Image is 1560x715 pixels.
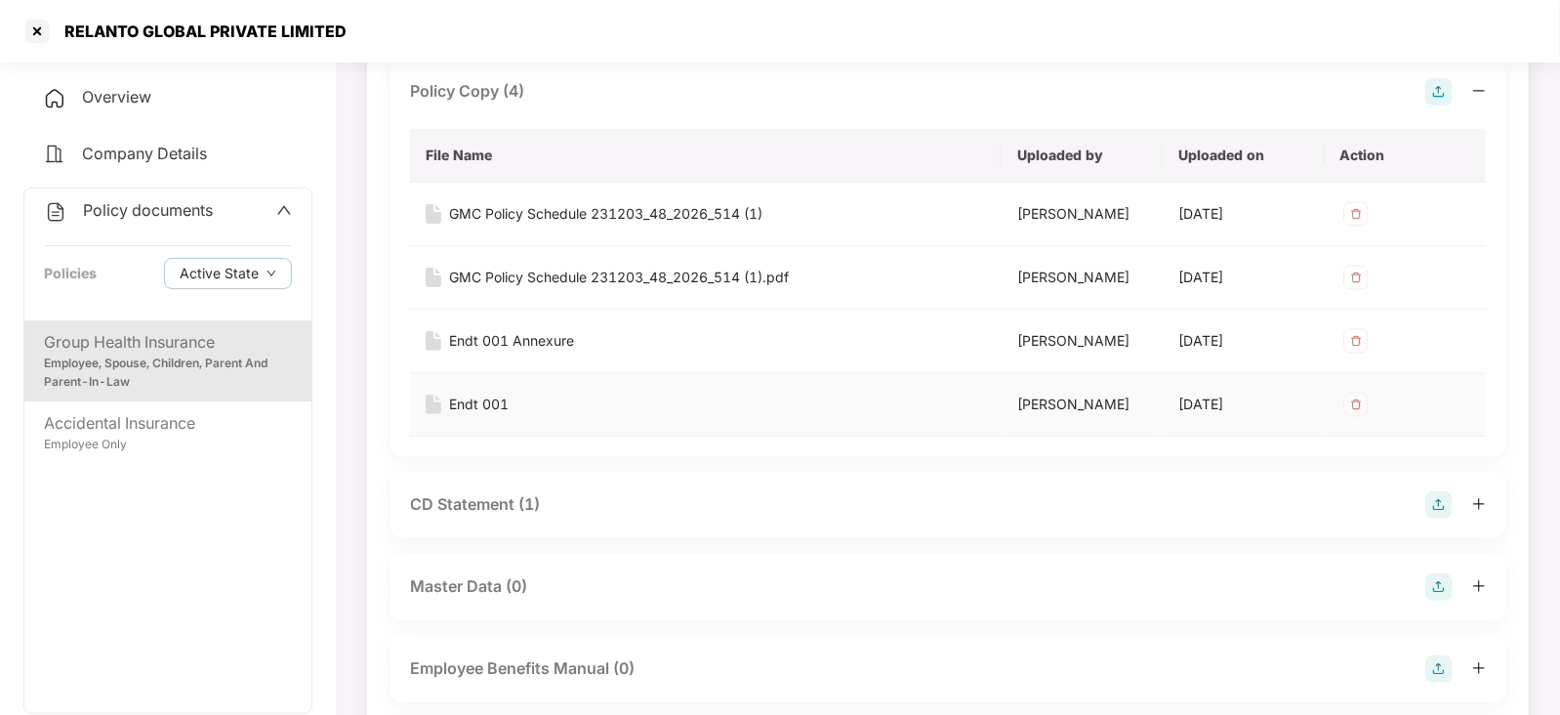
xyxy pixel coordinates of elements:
[83,200,213,220] span: Policy documents
[1472,661,1486,675] span: plus
[410,492,540,517] div: CD Statement (1)
[1002,129,1163,183] th: Uploaded by
[1178,330,1308,352] div: [DATE]
[449,203,762,225] div: GMC Policy Schedule 231203_48_2026_514 (1)
[426,204,441,224] img: svg+xml;base64,PHN2ZyB4bWxucz0iaHR0cDovL3d3dy53My5vcmcvMjAwMC9zdmciIHdpZHRoPSIxNiIgaGVpZ2h0PSIyMC...
[449,394,509,415] div: Endt 001
[1425,573,1453,601] img: svg+xml;base64,PHN2ZyB4bWxucz0iaHR0cDovL3d3dy53My5vcmcvMjAwMC9zdmciIHdpZHRoPSIyOCIgaGVpZ2h0PSIyOC...
[44,355,292,392] div: Employee, Spouse, Children, Parent And Parent-In-Law
[44,330,292,355] div: Group Health Insurance
[410,656,635,681] div: Employee Benefits Manual (0)
[410,79,524,104] div: Policy Copy (4)
[53,21,347,41] div: RELANTO GLOBAL PRIVATE LIMITED
[1017,203,1147,225] div: [PERSON_NAME]
[43,143,66,166] img: svg+xml;base64,PHN2ZyB4bWxucz0iaHR0cDovL3d3dy53My5vcmcvMjAwMC9zdmciIHdpZHRoPSIyNCIgaGVpZ2h0PSIyNC...
[1340,262,1372,293] img: svg+xml;base64,PHN2ZyB4bWxucz0iaHR0cDovL3d3dy53My5vcmcvMjAwMC9zdmciIHdpZHRoPSIzMiIgaGVpZ2h0PSIzMi...
[1340,325,1372,357] img: svg+xml;base64,PHN2ZyB4bWxucz0iaHR0cDovL3d3dy53My5vcmcvMjAwMC9zdmciIHdpZHRoPSIzMiIgaGVpZ2h0PSIzMi...
[276,202,292,218] span: up
[1425,78,1453,105] img: svg+xml;base64,PHN2ZyB4bWxucz0iaHR0cDovL3d3dy53My5vcmcvMjAwMC9zdmciIHdpZHRoPSIyOCIgaGVpZ2h0PSIyOC...
[44,200,67,224] img: svg+xml;base64,PHN2ZyB4bWxucz0iaHR0cDovL3d3dy53My5vcmcvMjAwMC9zdmciIHdpZHRoPSIyNCIgaGVpZ2h0PSIyNC...
[82,87,151,106] span: Overview
[1178,203,1308,225] div: [DATE]
[267,269,276,279] span: down
[1340,389,1372,420] img: svg+xml;base64,PHN2ZyB4bWxucz0iaHR0cDovL3d3dy53My5vcmcvMjAwMC9zdmciIHdpZHRoPSIzMiIgaGVpZ2h0PSIzMi...
[1163,129,1324,183] th: Uploaded on
[44,436,292,454] div: Employee Only
[180,263,259,284] span: Active State
[426,268,441,287] img: svg+xml;base64,PHN2ZyB4bWxucz0iaHR0cDovL3d3dy53My5vcmcvMjAwMC9zdmciIHdpZHRoPSIxNiIgaGVpZ2h0PSIyMC...
[1017,330,1147,352] div: [PERSON_NAME]
[1325,129,1486,183] th: Action
[1178,267,1308,288] div: [DATE]
[449,267,789,288] div: GMC Policy Schedule 231203_48_2026_514 (1).pdf
[1017,394,1147,415] div: [PERSON_NAME]
[44,263,97,284] div: Policies
[82,144,207,163] span: Company Details
[1425,655,1453,683] img: svg+xml;base64,PHN2ZyB4bWxucz0iaHR0cDovL3d3dy53My5vcmcvMjAwMC9zdmciIHdpZHRoPSIyOCIgaGVpZ2h0PSIyOC...
[1178,394,1308,415] div: [DATE]
[449,330,574,352] div: Endt 001 Annexure
[1472,84,1486,98] span: minus
[410,574,527,599] div: Master Data (0)
[1472,579,1486,593] span: plus
[1425,491,1453,519] img: svg+xml;base64,PHN2ZyB4bWxucz0iaHR0cDovL3d3dy53My5vcmcvMjAwMC9zdmciIHdpZHRoPSIyOCIgaGVpZ2h0PSIyOC...
[1472,497,1486,511] span: plus
[410,129,1002,183] th: File Name
[1017,267,1147,288] div: [PERSON_NAME]
[43,87,66,110] img: svg+xml;base64,PHN2ZyB4bWxucz0iaHR0cDovL3d3dy53My5vcmcvMjAwMC9zdmciIHdpZHRoPSIyNCIgaGVpZ2h0PSIyNC...
[426,395,441,414] img: svg+xml;base64,PHN2ZyB4bWxucz0iaHR0cDovL3d3dy53My5vcmcvMjAwMC9zdmciIHdpZHRoPSIxNiIgaGVpZ2h0PSIyMC...
[426,331,441,351] img: svg+xml;base64,PHN2ZyB4bWxucz0iaHR0cDovL3d3dy53My5vcmcvMjAwMC9zdmciIHdpZHRoPSIxNiIgaGVpZ2h0PSIyMC...
[44,411,292,436] div: Accidental Insurance
[1340,198,1372,230] img: svg+xml;base64,PHN2ZyB4bWxucz0iaHR0cDovL3d3dy53My5vcmcvMjAwMC9zdmciIHdpZHRoPSIzMiIgaGVpZ2h0PSIzMi...
[164,258,292,289] button: Active Statedown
